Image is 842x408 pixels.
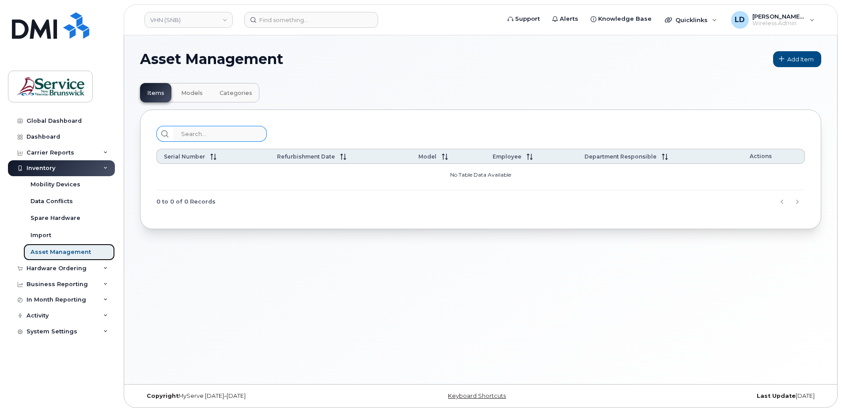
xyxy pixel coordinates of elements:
span: Serial Number [164,153,205,160]
input: Search... [173,126,267,142]
div: [DATE] [594,393,821,400]
span: Model [418,153,436,160]
span: 0 to 0 of 0 Records [156,195,216,208]
span: Asset Management [140,53,283,66]
span: Department Responsible [584,153,656,160]
span: Actions [750,153,772,159]
a: Keyboard Shortcuts [448,393,506,399]
span: Categories [220,90,252,97]
strong: Copyright [147,393,178,399]
a: Add Item [773,51,821,67]
span: Employee [493,153,521,160]
strong: Last Update [757,393,796,399]
span: Add Item [787,55,814,64]
div: MyServe [DATE]–[DATE] [140,393,367,400]
span: Models [181,90,203,97]
td: No Table Data Available [156,164,805,190]
span: Refurbishment Date [277,153,335,160]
